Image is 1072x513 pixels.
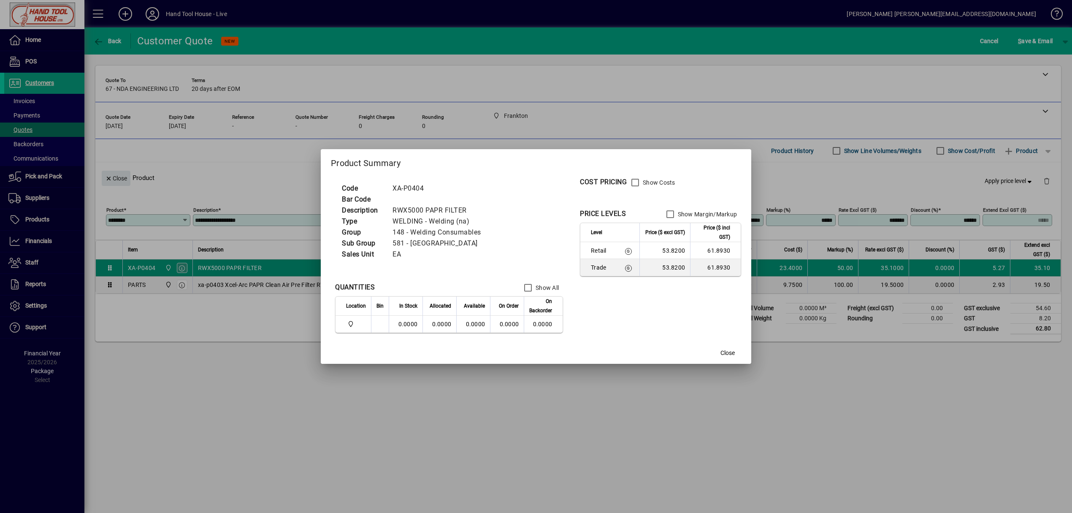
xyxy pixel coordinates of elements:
[529,297,552,315] span: On Backorder
[500,321,519,327] span: 0.0000
[376,301,384,311] span: Bin
[430,301,451,311] span: Allocated
[645,228,685,237] span: Price ($ excl GST)
[389,316,422,333] td: 0.0000
[591,246,613,255] span: Retail
[388,216,491,227] td: WELDING - Welding (na)
[580,209,626,219] div: PRICE LEVELS
[338,216,388,227] td: Type
[580,177,627,187] div: COST PRICING
[338,227,388,238] td: Group
[591,228,602,237] span: Level
[591,263,613,272] span: Trade
[399,301,417,311] span: In Stock
[422,316,456,333] td: 0.0000
[696,223,730,242] span: Price ($ incl GST)
[714,345,741,360] button: Close
[720,349,735,357] span: Close
[534,284,559,292] label: Show All
[338,183,388,194] td: Code
[524,316,563,333] td: 0.0000
[338,238,388,249] td: Sub Group
[690,242,741,259] td: 61.8930
[321,149,751,174] h2: Product Summary
[335,282,375,292] div: QUANTITIES
[456,316,490,333] td: 0.0000
[676,210,737,218] label: Show Margin/Markup
[499,301,519,311] span: On Order
[639,259,690,276] td: 53.8200
[388,205,491,216] td: RWX5000 PAPR FILTER
[388,227,491,238] td: 148 - Welding Consumables
[338,249,388,260] td: Sales Unit
[346,301,366,311] span: Location
[388,249,491,260] td: EA
[641,178,675,187] label: Show Costs
[690,259,741,276] td: 61.8930
[388,183,491,194] td: XA-P0404
[464,301,485,311] span: Available
[388,238,491,249] td: 581 - [GEOGRAPHIC_DATA]
[338,205,388,216] td: Description
[639,242,690,259] td: 53.8200
[338,194,388,205] td: Bar Code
